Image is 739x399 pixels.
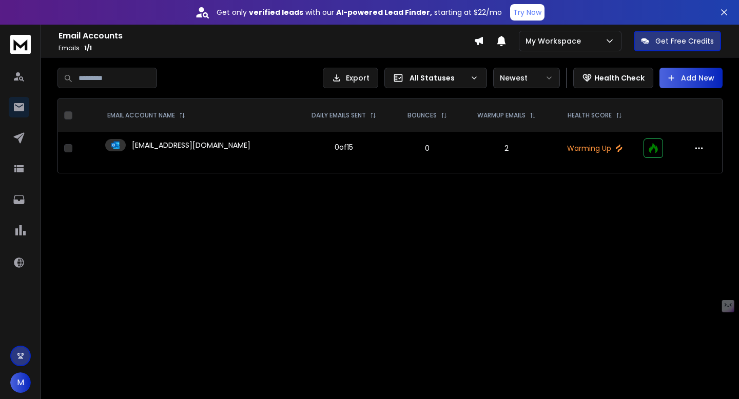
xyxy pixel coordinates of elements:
p: Get Free Credits [655,36,714,46]
p: WARMUP EMAILS [477,111,526,119]
p: [EMAIL_ADDRESS][DOMAIN_NAME] [132,140,250,150]
button: Add New [659,68,723,88]
p: DAILY EMAILS SENT [312,111,366,119]
button: M [10,372,31,393]
p: All Statuses [410,73,466,83]
button: Get Free Credits [634,31,721,51]
span: 1 / 1 [84,44,92,52]
p: Try Now [513,7,541,17]
p: Warming Up [558,143,631,153]
div: 0 of 15 [335,142,353,152]
p: Get only with our starting at $22/mo [217,7,502,17]
p: Health Check [594,73,645,83]
img: logo [10,35,31,54]
h1: Email Accounts [59,30,474,42]
button: Newest [493,68,560,88]
p: My Workspace [526,36,585,46]
p: 0 [399,143,455,153]
p: HEALTH SCORE [568,111,612,119]
strong: verified leads [249,7,303,17]
strong: AI-powered Lead Finder, [336,7,432,17]
div: EMAIL ACCOUNT NAME [107,111,185,119]
p: Emails : [59,44,474,52]
td: 2 [461,132,552,165]
button: Try Now [510,4,544,21]
button: Health Check [573,68,653,88]
button: Export [323,68,378,88]
p: BOUNCES [407,111,437,119]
